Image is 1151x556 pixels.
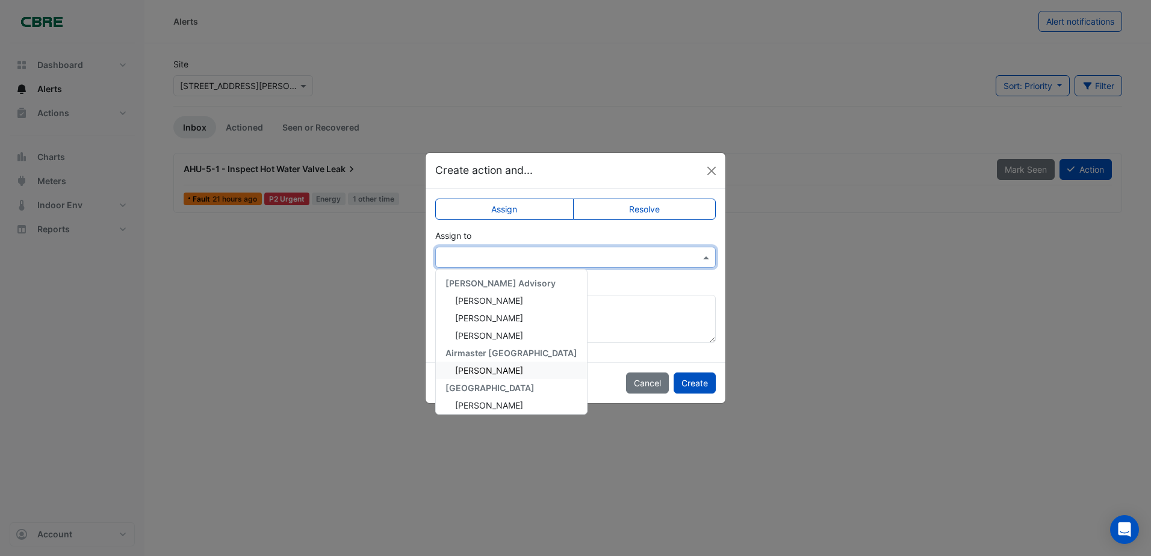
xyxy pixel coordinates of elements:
[1110,515,1139,544] div: Open Intercom Messenger
[435,229,471,242] label: Assign to
[455,330,523,341] span: [PERSON_NAME]
[573,199,716,220] label: Resolve
[455,313,523,323] span: [PERSON_NAME]
[626,372,669,394] button: Cancel
[445,278,556,288] span: [PERSON_NAME] Advisory
[703,162,721,180] button: Close
[445,348,577,358] span: Airmaster [GEOGRAPHIC_DATA]
[674,372,716,394] button: Create
[435,199,574,220] label: Assign
[455,365,523,375] span: [PERSON_NAME]
[445,383,535,393] span: [GEOGRAPHIC_DATA]
[455,295,523,306] span: [PERSON_NAME]
[455,400,523,410] span: [PERSON_NAME]
[435,269,588,415] ng-dropdown-panel: Options list
[435,162,533,178] h5: Create action and...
